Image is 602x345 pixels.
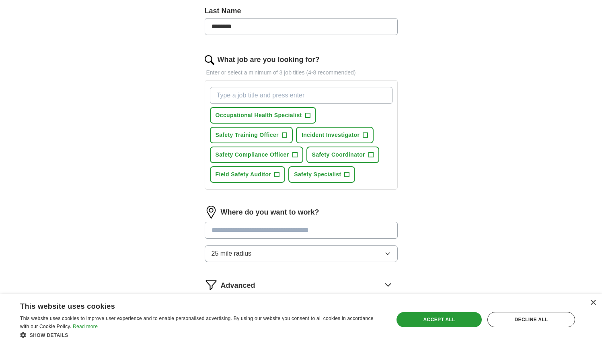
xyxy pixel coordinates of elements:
span: Occupational Health Specialist [216,111,302,120]
label: What job are you looking for? [218,54,320,65]
a: Read more, opens a new window [73,324,98,329]
div: Close [590,300,596,306]
button: 25 mile radius [205,245,398,262]
img: location.png [205,206,218,219]
button: Safety Coordinator [306,147,379,163]
div: This website uses cookies [20,299,363,311]
button: Safety Specialist [288,166,355,183]
span: Safety Compliance Officer [216,151,289,159]
span: Safety Specialist [294,170,341,179]
div: Show details [20,331,383,339]
img: filter [205,278,218,291]
span: This website uses cookies to improve user experience and to enable personalised advertising. By u... [20,316,374,329]
button: Incident Investigator [296,127,374,143]
span: Safety Training Officer [216,131,279,139]
span: Advanced [221,280,255,291]
img: search.png [205,55,214,65]
span: Incident Investigator [302,131,360,139]
label: Where do you want to work? [221,207,319,218]
label: Last Name [205,6,398,17]
span: Show details [30,333,68,338]
button: Safety Compliance Officer [210,147,303,163]
div: Accept all [397,312,482,327]
button: Occupational Health Specialist [210,107,316,124]
p: Enter or select a minimum of 3 job titles (4-8 recommended) [205,68,398,77]
input: Type a job title and press enter [210,87,392,104]
button: Field Safety Auditor [210,166,286,183]
span: 25 mile radius [212,249,252,258]
span: Field Safety Auditor [216,170,271,179]
div: Decline all [487,312,575,327]
button: Safety Training Officer [210,127,293,143]
span: Safety Coordinator [312,151,365,159]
